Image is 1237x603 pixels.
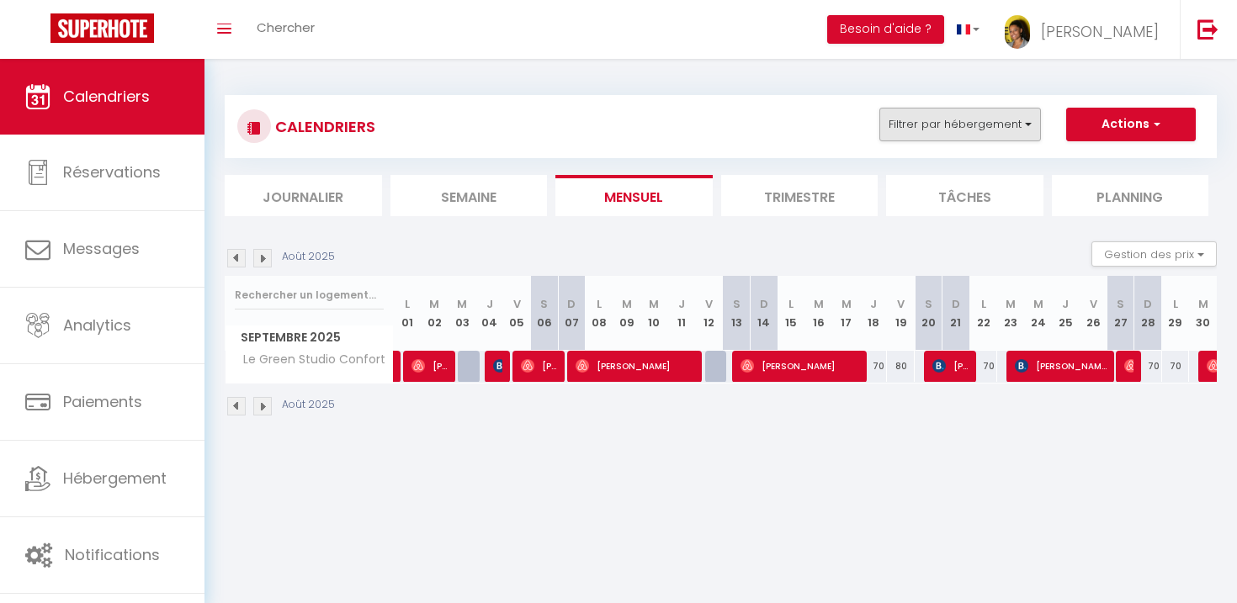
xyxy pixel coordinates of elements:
th: 13 [723,276,751,351]
span: Chercher [257,19,315,36]
abbr: D [952,296,960,312]
span: [PERSON_NAME] [741,350,861,382]
th: 08 [586,276,613,351]
span: [PERSON_NAME] [576,350,696,382]
abbr: L [788,296,794,312]
abbr: D [760,296,768,312]
abbr: S [1117,296,1124,312]
li: Tâches [886,175,1043,216]
div: 70 [969,351,997,382]
th: 07 [558,276,586,351]
span: Soufyane [PERSON_NAME] [1124,350,1133,382]
abbr: L [1173,296,1178,312]
th: 23 [997,276,1025,351]
th: 05 [503,276,531,351]
span: Hébergement [63,468,167,489]
p: Août 2025 [282,397,335,413]
th: 25 [1052,276,1080,351]
img: ... [1005,15,1030,49]
span: Septembre 2025 [226,325,393,350]
span: [PERSON_NAME] [1015,350,1107,382]
abbr: V [513,296,521,312]
span: Analytics [63,315,131,336]
th: 27 [1107,276,1134,351]
abbr: M [841,296,852,312]
span: [PERSON_NAME] [493,350,502,382]
li: Semaine [390,175,548,216]
img: Super Booking [50,13,154,43]
abbr: M [1198,296,1208,312]
abbr: M [429,296,439,312]
div: 80 [887,351,915,382]
abbr: J [486,296,493,312]
button: Actions [1066,108,1196,141]
th: 16 [805,276,833,351]
abbr: V [897,296,905,312]
th: 28 [1134,276,1162,351]
th: 18 [860,276,888,351]
span: Réservations [63,161,161,182]
li: Mensuel [555,175,713,216]
span: Le Green Studio Confort [228,351,390,369]
th: 17 [832,276,860,351]
th: 01 [394,276,422,351]
abbr: S [540,296,548,312]
th: 11 [668,276,696,351]
img: logout [1197,19,1218,40]
button: Gestion des prix [1091,241,1217,267]
li: Planning [1052,175,1209,216]
abbr: M [1033,296,1043,312]
a: [PERSON_NAME] [PERSON_NAME] [394,351,402,383]
th: 04 [475,276,503,351]
abbr: L [405,296,410,312]
th: 03 [449,276,476,351]
abbr: V [705,296,713,312]
th: 12 [695,276,723,351]
abbr: D [1144,296,1152,312]
abbr: D [567,296,576,312]
button: Filtrer par hébergement [879,108,1041,141]
abbr: M [649,296,659,312]
abbr: M [814,296,824,312]
th: 22 [969,276,997,351]
div: 70 [860,351,888,382]
th: 10 [640,276,668,351]
th: 24 [1025,276,1053,351]
abbr: S [733,296,741,312]
th: 15 [778,276,805,351]
th: 09 [613,276,640,351]
abbr: M [457,296,467,312]
span: Messages [63,238,140,259]
abbr: J [870,296,877,312]
abbr: V [1090,296,1097,312]
th: 20 [915,276,942,351]
abbr: L [597,296,602,312]
th: 29 [1162,276,1190,351]
div: 70 [1162,351,1190,382]
span: [PERSON_NAME] [PERSON_NAME] [411,350,449,382]
h3: CALENDRIERS [271,108,375,145]
abbr: J [1062,296,1069,312]
span: Paiements [63,391,142,412]
span: [PERSON_NAME] [521,350,558,382]
button: Besoin d'aide ? [827,15,944,44]
abbr: S [925,296,932,312]
th: 21 [942,276,970,351]
th: 19 [887,276,915,351]
abbr: J [678,296,685,312]
input: Rechercher un logement... [235,280,384,310]
span: [PERSON_NAME] [932,350,969,382]
div: 70 [1134,351,1162,382]
abbr: L [981,296,986,312]
p: Août 2025 [282,249,335,265]
th: 06 [531,276,559,351]
th: 02 [421,276,449,351]
th: 30 [1189,276,1217,351]
li: Journalier [225,175,382,216]
li: Trimestre [721,175,879,216]
abbr: M [622,296,632,312]
span: Notifications [65,544,160,565]
th: 14 [750,276,778,351]
abbr: M [1006,296,1016,312]
th: 26 [1080,276,1107,351]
